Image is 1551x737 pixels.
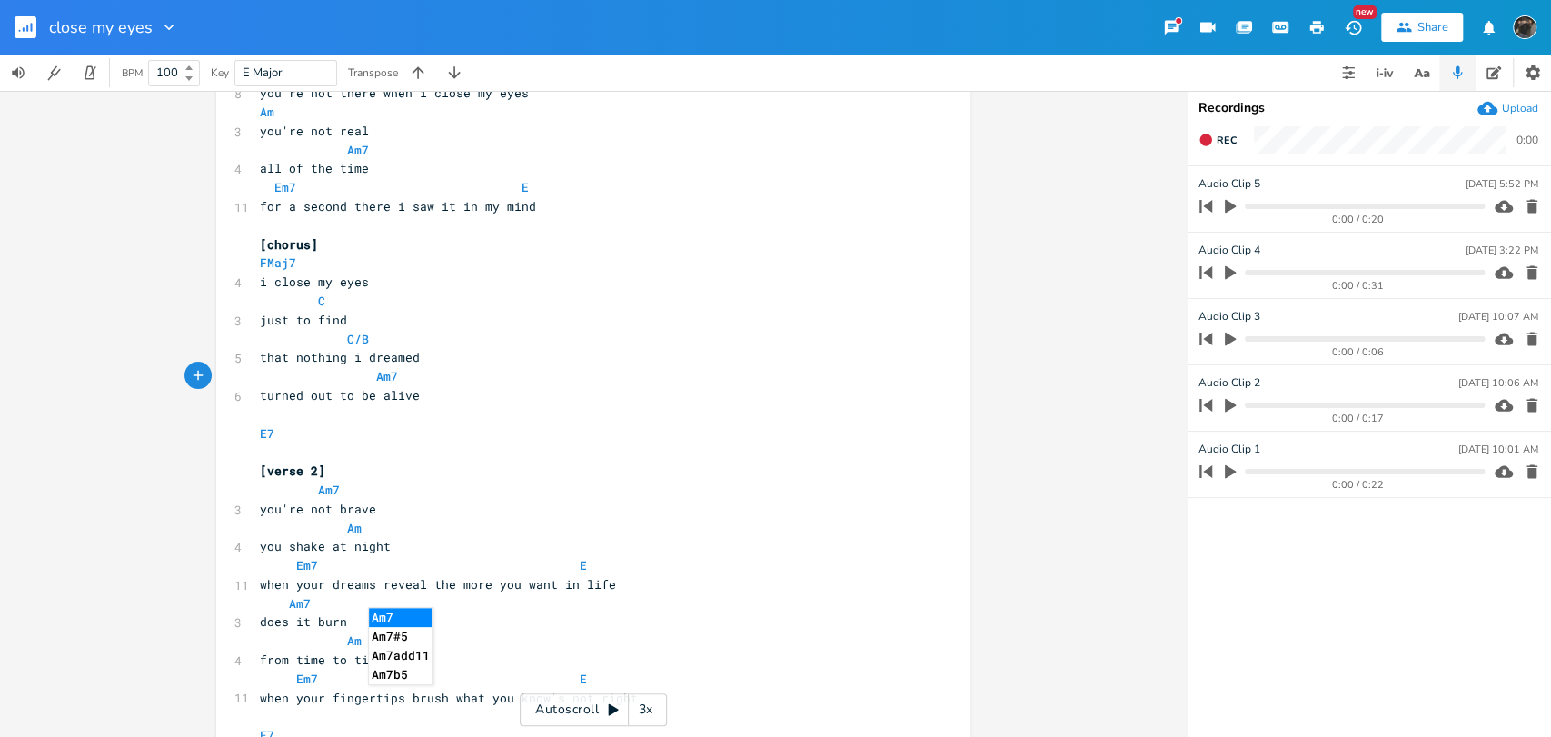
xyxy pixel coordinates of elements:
[260,501,376,517] span: you're not brave
[1198,308,1260,325] span: Audio Clip 3
[520,693,667,726] div: Autoscroll
[260,425,274,442] span: E7
[260,85,529,101] span: you're not there when i close my eyes
[1198,374,1260,392] span: Audio Clip 2
[260,198,536,214] span: for a second there i saw it in my mind
[122,68,143,78] div: BPM
[1516,134,1538,145] div: 0:00
[1230,480,1485,490] div: 0:00 / 0:22
[369,627,432,646] li: Am7#5
[296,557,318,573] span: Em7
[1198,242,1260,259] span: Audio Clip 4
[1353,5,1377,19] div: New
[580,557,587,573] span: E
[1198,175,1260,193] span: Audio Clip 5
[260,104,274,120] span: Am
[1477,98,1538,118] button: Upload
[289,595,311,612] span: Am7
[1458,378,1538,388] div: [DATE] 10:06 AM
[1417,19,1448,35] div: Share
[1458,444,1538,454] div: [DATE] 10:01 AM
[260,123,369,139] span: you're not real
[1466,245,1538,255] div: [DATE] 3:22 PM
[318,293,325,309] span: C
[1230,281,1485,291] div: 0:00 / 0:31
[260,387,420,403] span: turned out to be alive
[243,65,283,81] span: E Major
[260,652,383,668] span: from time to time
[1217,134,1237,147] span: Rec
[1458,312,1538,322] div: [DATE] 10:07 AM
[580,671,587,687] span: E
[260,349,420,365] span: that nothing i dreamed
[1381,13,1463,42] button: Share
[260,576,616,593] span: when your dreams reveal the more you want in life
[1198,441,1260,458] span: Audio Clip 1
[260,463,325,479] span: [verse 2]
[347,632,362,649] span: Am
[1198,102,1540,115] div: Recordings
[347,331,369,347] span: C/B
[1466,179,1538,189] div: [DATE] 5:52 PM
[211,67,229,78] div: Key
[260,254,296,271] span: FMaj7
[49,19,153,35] span: close my eyes
[1230,347,1485,357] div: 0:00 / 0:06
[1335,11,1371,44] button: New
[369,646,432,665] li: Am7add11
[1230,214,1485,224] div: 0:00 / 0:20
[260,236,318,253] span: [chorus]
[318,482,340,498] span: Am7
[1230,413,1485,423] div: 0:00 / 0:17
[260,160,369,176] span: all of the time
[348,67,398,78] div: Transpose
[369,665,432,684] li: Am7b5
[260,613,347,630] span: does it burn
[260,274,369,290] span: i close my eyes
[1502,101,1538,115] div: Upload
[369,608,432,627] li: Am7
[629,693,661,726] div: 3x
[1191,125,1244,154] button: Rec
[260,538,391,554] span: you shake at night
[296,671,318,687] span: Em7
[1513,15,1536,39] img: August Tyler Gallant
[347,142,369,158] span: Am7
[376,368,398,384] span: Am7
[260,312,347,328] span: just to find
[260,690,638,706] span: when your fingertips brush what you know's not right
[347,520,362,536] span: Am
[274,179,296,195] span: Em7
[522,179,529,195] span: E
